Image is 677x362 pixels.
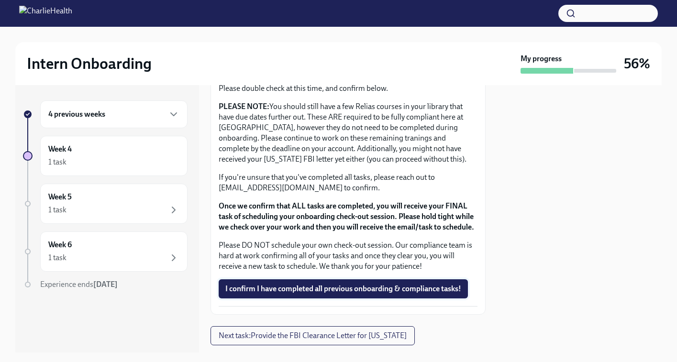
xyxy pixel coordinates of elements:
a: Week 61 task [23,231,188,272]
a: Week 51 task [23,184,188,224]
img: CharlieHealth [19,6,72,21]
button: I confirm I have completed all previous onboarding & compliance tasks! [219,279,468,298]
div: 1 task [48,252,67,263]
span: Experience ends [40,280,118,289]
span: Next task : Provide the FBI Clearance Letter for [US_STATE] [219,331,407,340]
div: 4 previous weeks [40,100,188,128]
h6: 4 previous weeks [48,109,105,120]
h6: Week 5 [48,192,72,202]
button: Next task:Provide the FBI Clearance Letter for [US_STATE] [211,326,415,345]
h6: Week 4 [48,144,72,154]
div: 1 task [48,157,67,167]
strong: My progress [521,54,562,64]
h2: Intern Onboarding [27,54,152,73]
span: I confirm I have completed all previous onboarding & compliance tasks! [225,284,461,294]
strong: Once we confirm that ALL tasks are completed, you will receive your FINAL task of scheduling your... [219,201,474,231]
p: Please DO NOT schedule your own check-out session. Our compliance team is hard at work confirming... [219,240,477,272]
strong: PLEASE NOTE: [219,102,269,111]
a: Week 41 task [23,136,188,176]
h6: Week 6 [48,240,72,250]
div: 1 task [48,205,67,215]
p: If you're unsure that you've completed all tasks, please reach out to [EMAIL_ADDRESS][DOMAIN_NAME... [219,172,477,193]
p: You should still have a few Relias courses in your library that have due dates further out. These... [219,101,477,165]
strong: [DATE] [93,280,118,289]
h3: 56% [624,55,650,72]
